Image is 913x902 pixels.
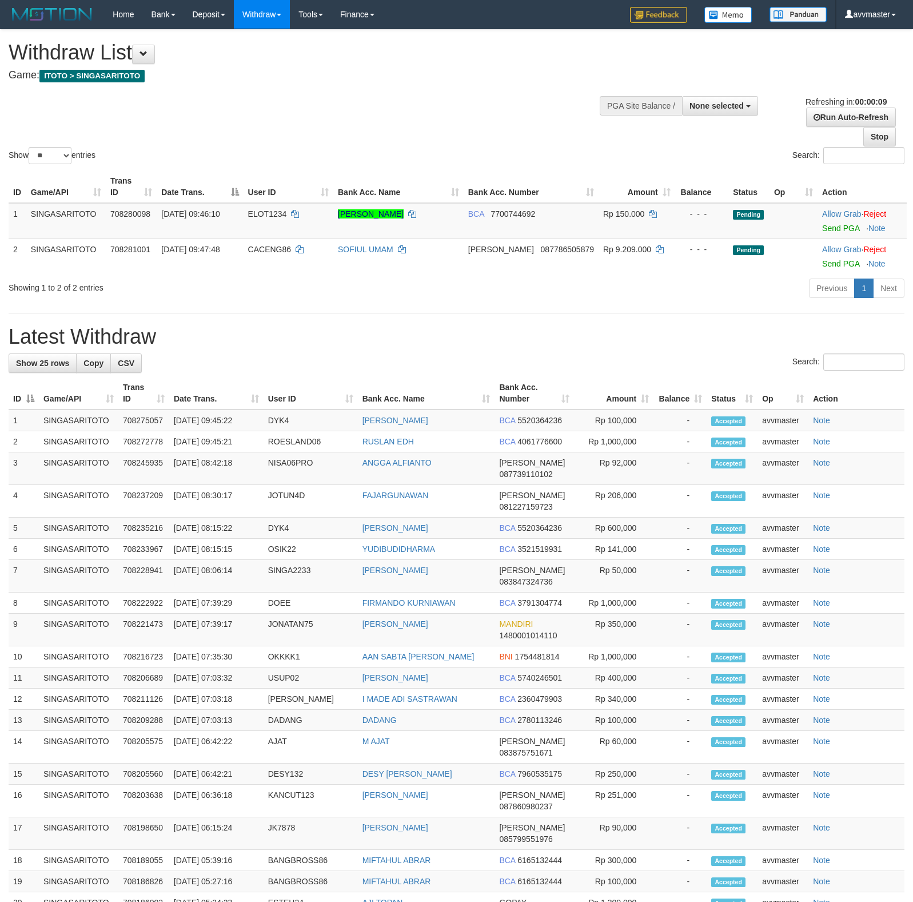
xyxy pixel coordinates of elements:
[757,539,808,560] td: avvmaster
[818,239,907,274] td: ·
[517,769,562,778] span: Copy 7960535175 to clipboard
[9,353,77,373] a: Show 25 rows
[653,518,707,539] td: -
[264,689,358,710] td: [PERSON_NAME]
[118,452,169,485] td: 708245935
[711,716,745,726] span: Accepted
[854,279,874,298] a: 1
[118,667,169,689] td: 708206689
[362,458,432,467] a: ANGGA ALFIANTO
[39,452,118,485] td: SINGASARITOTO
[169,785,264,817] td: [DATE] 06:36:18
[818,170,907,203] th: Action
[39,764,118,785] td: SINGASARITOTO
[863,245,886,254] a: Reject
[169,431,264,452] td: [DATE] 09:45:21
[362,823,428,832] a: [PERSON_NAME]
[499,619,533,629] span: MANDIRI
[499,523,515,533] span: BCA
[574,614,653,646] td: Rp 350,000
[809,279,855,298] a: Previous
[264,431,358,452] td: ROESLAND06
[517,598,562,607] span: Copy 3791304774 to clipboard
[9,646,39,667] td: 10
[682,96,758,116] button: None selected
[806,108,896,127] a: Run Auto-Refresh
[868,224,886,233] a: Note
[39,70,145,82] span: ITOTO > SINGASARITOTO
[757,431,808,452] td: avvmaster
[517,523,562,533] span: Copy 5520364236 to clipboard
[574,689,653,710] td: Rp 340,000
[26,239,106,274] td: SINGASARITOTO
[653,764,707,785] td: -
[9,689,39,710] td: 12
[39,518,118,539] td: SINGASARITOTO
[653,431,707,452] td: -
[757,485,808,518] td: avvmaster
[39,689,118,710] td: SINGASARITOTO
[822,259,859,268] a: Send PGA
[464,170,599,203] th: Bank Acc. Number: activate to sort column ascending
[26,203,106,239] td: SINGASARITOTO
[264,377,358,410] th: User ID: activate to sort column ascending
[362,856,431,865] a: MIFTAHUL ABRAR
[39,785,118,817] td: SINGASARITOTO
[806,97,887,106] span: Refreshing in:
[653,485,707,518] td: -
[264,539,358,560] td: OSIK22
[863,127,896,146] a: Stop
[26,170,106,203] th: Game/API: activate to sort column ascending
[822,245,861,254] a: Allow Grab
[711,459,745,468] span: Accepted
[757,560,808,593] td: avvmaster
[9,731,39,764] td: 14
[495,377,574,410] th: Bank Acc. Number: activate to sort column ascending
[499,416,515,425] span: BCA
[757,518,808,539] td: avvmaster
[757,731,808,764] td: avvmaster
[169,518,264,539] td: [DATE] 08:15:22
[9,170,26,203] th: ID
[653,785,707,817] td: -
[264,731,358,764] td: AJAT
[863,209,886,218] a: Reject
[169,410,264,431] td: [DATE] 09:45:22
[264,452,358,485] td: NISA06PRO
[118,359,134,368] span: CSV
[9,667,39,689] td: 11
[169,560,264,593] td: [DATE] 08:06:14
[499,631,557,640] span: Copy 1480001014110 to clipboard
[728,170,770,203] th: Status
[9,431,39,452] td: 2
[757,710,808,731] td: avvmaster
[813,652,830,661] a: Note
[39,431,118,452] td: SINGASARITOTO
[813,416,830,425] a: Note
[118,764,169,785] td: 708205560
[118,377,169,410] th: Trans ID: activate to sort column ascending
[9,377,39,410] th: ID: activate to sort column descending
[161,209,220,218] span: [DATE] 09:46:10
[822,224,859,233] a: Send PGA
[362,545,436,554] a: YUDIBUDIDHARMA
[29,147,71,164] select: Showentries
[499,769,515,778] span: BCA
[118,646,169,667] td: 708216723
[110,245,150,254] span: 708281001
[118,785,169,817] td: 708203638
[118,614,169,646] td: 708221473
[9,785,39,817] td: 16
[574,667,653,689] td: Rp 400,000
[813,877,830,886] a: Note
[499,491,565,500] span: [PERSON_NAME]
[499,716,515,725] span: BCA
[574,410,653,431] td: Rp 100,000
[39,614,118,646] td: SINGASARITOTO
[110,209,150,218] span: 708280098
[9,239,26,274] td: 2
[792,147,904,164] label: Search:
[118,539,169,560] td: 708233967
[9,452,39,485] td: 3
[574,593,653,614] td: Rp 1,000,000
